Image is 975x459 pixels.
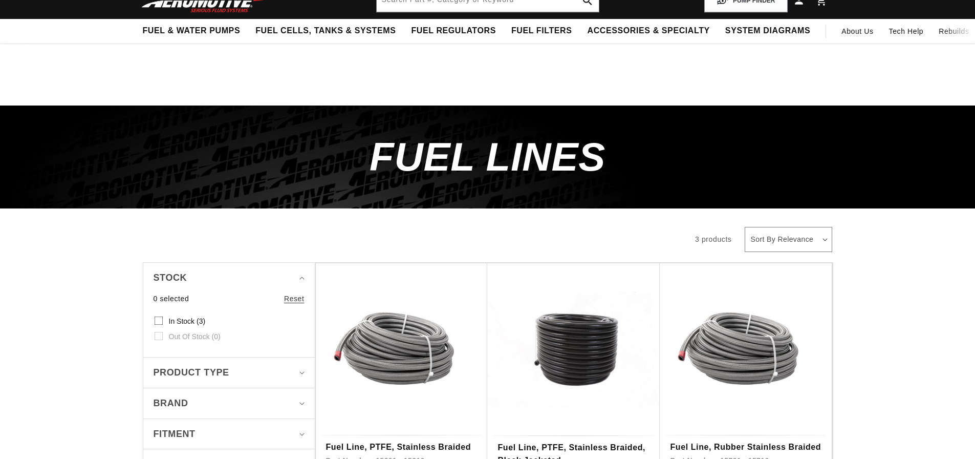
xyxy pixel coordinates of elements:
[154,270,187,285] span: Stock
[588,26,710,36] span: Accessories & Specialty
[504,19,580,43] summary: Fuel Filters
[939,26,969,37] span: Rebuilds
[411,26,495,36] span: Fuel Regulators
[154,365,229,380] span: Product type
[718,19,818,43] summary: System Diagrams
[154,419,305,449] summary: Fitment (0 selected)
[841,27,873,35] span: About Us
[370,134,605,179] span: Fuel Lines
[135,19,248,43] summary: Fuel & Water Pumps
[580,19,718,43] summary: Accessories & Specialty
[169,332,221,341] span: Out of stock (0)
[695,235,731,243] span: 3 products
[154,358,305,388] summary: Product type (0 selected)
[889,26,924,37] span: Tech Help
[881,19,931,44] summary: Tech Help
[284,293,305,304] a: Reset
[725,26,810,36] span: System Diagrams
[255,26,396,36] span: Fuel Cells, Tanks & Systems
[248,19,403,43] summary: Fuel Cells, Tanks & Systems
[403,19,503,43] summary: Fuel Regulators
[169,317,206,326] span: In stock (3)
[670,441,821,454] a: Fuel Line, Rubber Stainless Braided
[154,396,188,411] span: Brand
[154,263,305,293] summary: Stock (0 selected)
[154,293,189,304] span: 0 selected
[143,26,241,36] span: Fuel & Water Pumps
[834,19,881,44] a: About Us
[154,427,196,442] span: Fitment
[154,388,305,419] summary: Brand (0 selected)
[326,441,478,454] a: Fuel Line, PTFE, Stainless Braided
[511,26,572,36] span: Fuel Filters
